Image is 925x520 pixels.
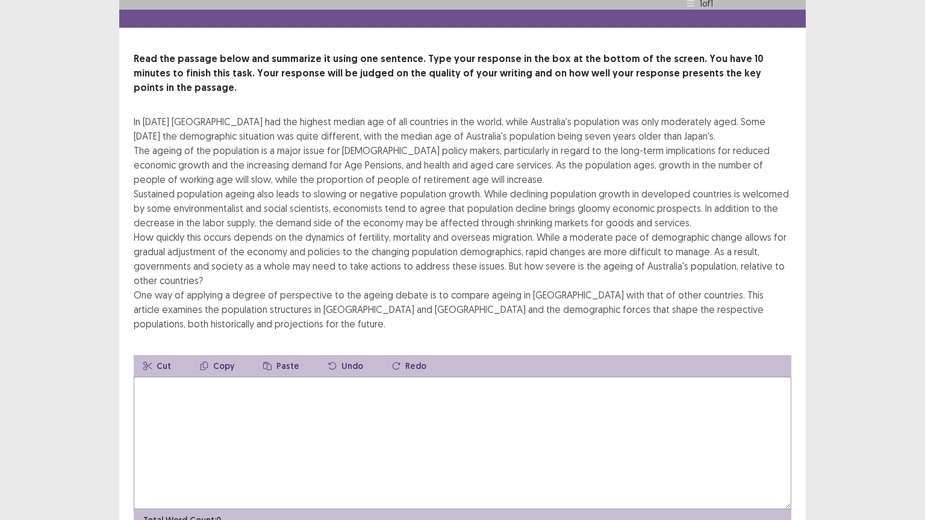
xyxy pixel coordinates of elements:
[382,355,436,377] button: Redo
[190,355,244,377] button: Copy
[134,52,791,95] p: Read the passage below and summarize it using one sentence. Type your response in the box at the ...
[134,355,181,377] button: Cut
[134,114,791,331] div: In [DATE] [GEOGRAPHIC_DATA] had the highest median age of all countries in the world, while Austr...
[254,355,309,377] button: Paste
[319,355,373,377] button: Undo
